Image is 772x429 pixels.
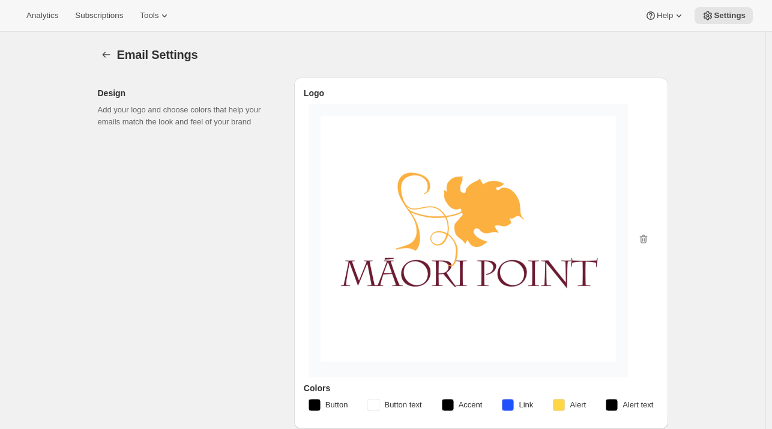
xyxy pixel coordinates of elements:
h3: Logo [304,87,659,99]
span: Button [325,399,348,411]
span: Link [519,399,533,411]
span: Analytics [26,11,58,20]
button: Settings [695,7,753,24]
h2: Design [98,87,275,99]
button: Alert text [599,395,660,415]
button: Alert [546,395,593,415]
span: Alert [570,399,586,411]
button: Settings [98,46,115,63]
span: Accent [459,399,483,411]
img: Logo Small.png [321,116,616,362]
h3: Colors [304,382,659,394]
button: Help [638,7,692,24]
button: Analytics [19,7,65,24]
span: Email Settings [117,48,198,61]
span: Settings [714,11,746,20]
button: Button text [360,395,429,415]
span: Tools [140,11,158,20]
button: Subscriptions [68,7,130,24]
button: Accent [435,395,490,415]
button: Button [301,395,355,415]
button: Link [495,395,540,415]
span: Button text [384,399,421,411]
button: Tools [133,7,178,24]
span: Alert text [623,399,653,411]
span: Subscriptions [75,11,123,20]
p: Add your logo and choose colors that help your emails match the look and feel of your brand [98,104,275,128]
span: Help [657,11,673,20]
